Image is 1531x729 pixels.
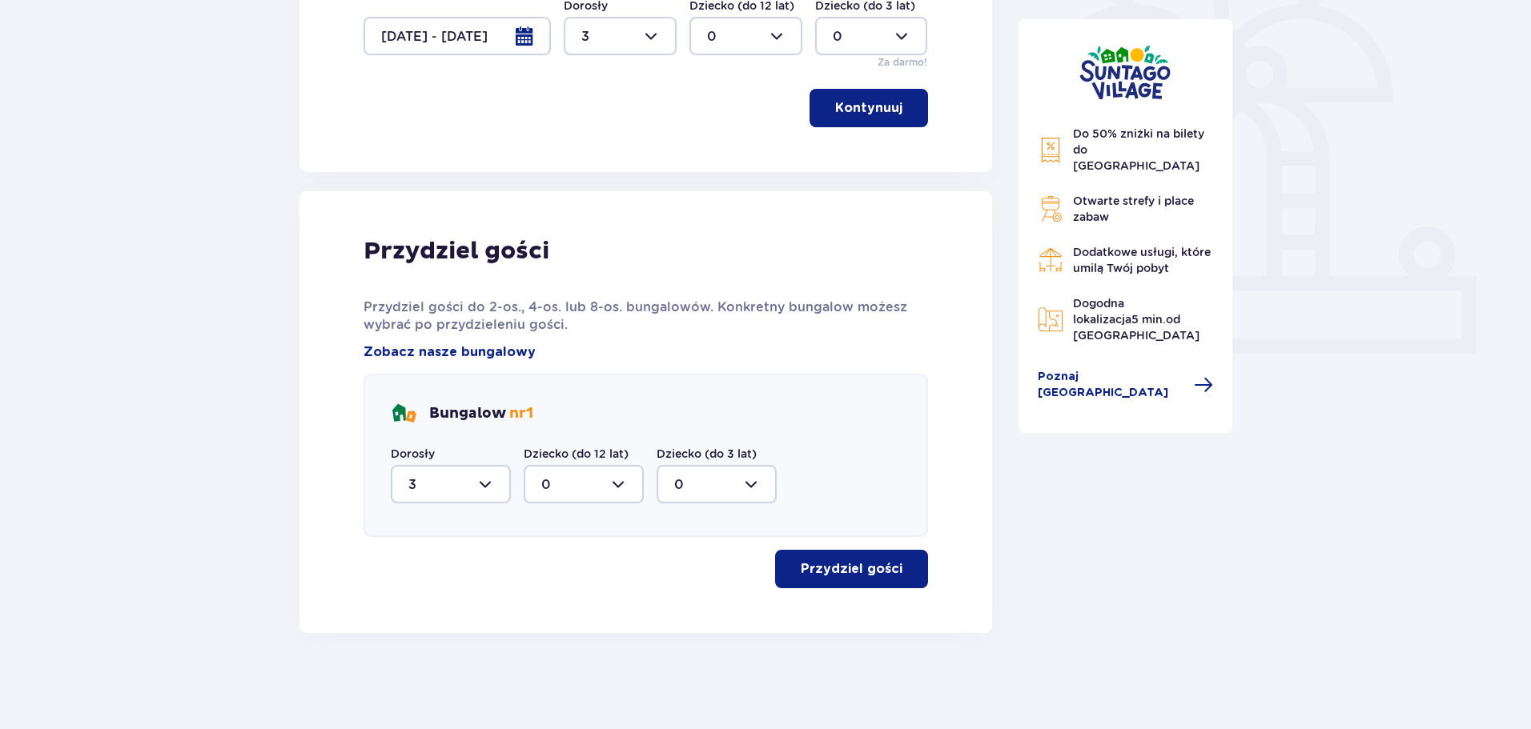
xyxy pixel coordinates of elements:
[1073,194,1194,223] span: Otwarte strefy i place zabaw
[657,446,757,462] label: Dziecko (do 3 lat)
[1038,196,1063,222] img: Grill Icon
[364,298,928,334] p: Przydziel gości do 2-os., 4-os. lub 8-os. bungalowów. Konkretny bungalow możesz wybrać po przydzi...
[429,404,533,423] p: Bungalow
[775,550,928,588] button: Przydziel gości
[364,236,549,266] p: Przydziel gości
[801,560,902,578] p: Przydziel gości
[1073,127,1204,172] span: Do 50% zniżki na bilety do [GEOGRAPHIC_DATA]
[391,446,435,462] label: Dorosły
[364,343,536,361] a: Zobacz nasze bungalowy
[1038,247,1063,273] img: Restaurant Icon
[524,446,629,462] label: Dziecko (do 12 lat)
[391,401,416,427] img: bungalows Icon
[1038,369,1185,401] span: Poznaj [GEOGRAPHIC_DATA]
[1038,369,1214,401] a: Poznaj [GEOGRAPHIC_DATA]
[835,99,902,117] p: Kontynuuj
[1079,45,1171,100] img: Suntago Village
[1131,313,1166,326] span: 5 min.
[509,404,533,423] span: nr 1
[1038,137,1063,163] img: Discount Icon
[1073,297,1199,342] span: Dogodna lokalizacja od [GEOGRAPHIC_DATA]
[1038,306,1063,332] img: Map Icon
[810,89,928,127] button: Kontynuuj
[878,55,927,70] p: Za darmo!
[1073,246,1211,274] span: Dodatkowe usługi, które umilą Twój pobyt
